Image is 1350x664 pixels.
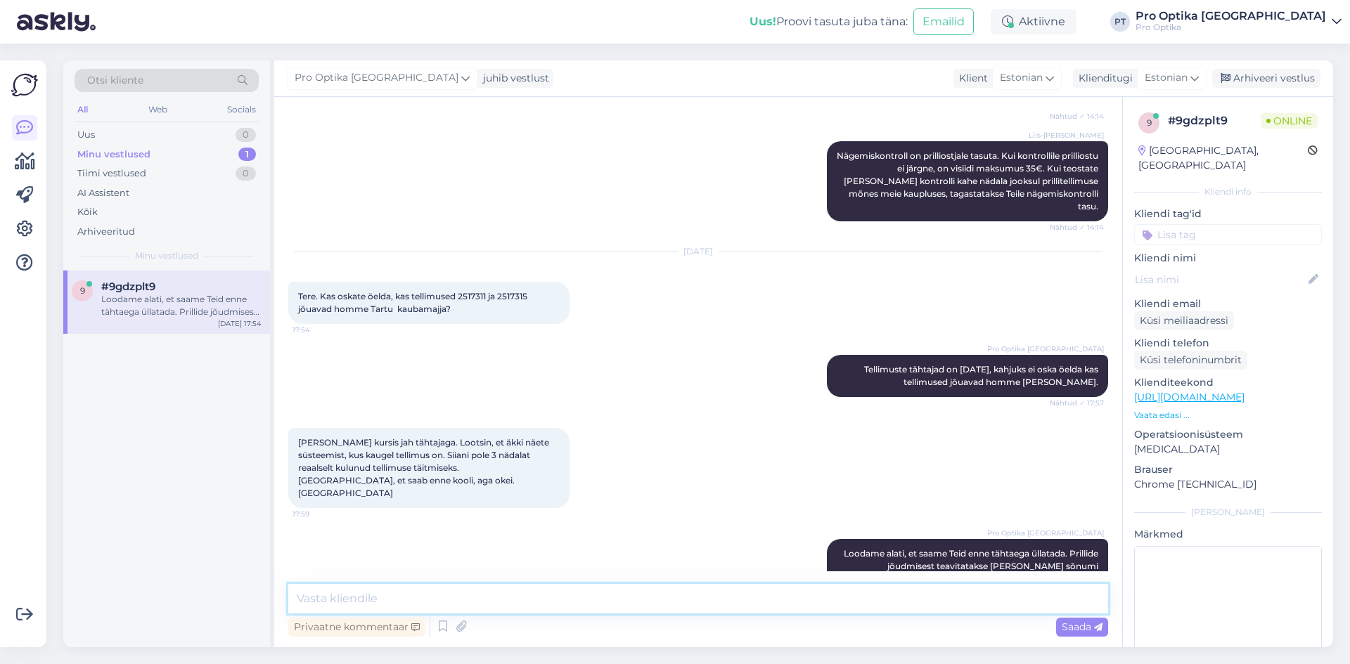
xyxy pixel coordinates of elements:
[1147,117,1152,128] span: 9
[1134,297,1322,311] p: Kliendi email
[77,167,146,181] div: Tiimi vestlused
[77,225,135,239] div: Arhiveeritud
[292,325,345,335] span: 17:54
[1135,272,1306,287] input: Lisa nimi
[77,128,95,142] div: Uus
[477,71,549,86] div: juhib vestlust
[1134,224,1322,245] input: Lisa tag
[1138,143,1308,173] div: [GEOGRAPHIC_DATA], [GEOGRAPHIC_DATA]
[101,280,155,293] span: #9gdzplt9
[288,618,425,637] div: Privaatne kommentaar
[1000,70,1043,86] span: Estonian
[1145,70,1188,86] span: Estonian
[77,148,150,162] div: Minu vestlused
[1050,398,1104,408] span: Nähtud ✓ 17:57
[844,548,1100,584] span: Loodame alati, et saame Teid enne tähtaega üllatada. Prillide jõudmisest teavitatakse [PERSON_NAM...
[913,8,974,35] button: Emailid
[837,150,1100,211] span: Nägemiskontroll on prilliostjale tasuta. Kui kontrollile prilliostu ei järgne, on visiidi maksumu...
[1134,391,1245,403] a: [URL][DOMAIN_NAME]
[1212,69,1320,88] div: Arhiveeri vestlus
[298,437,551,498] span: [PERSON_NAME] kursis jah tähtajaga. Lootsin, et äkki näete süsteemist, kus kaugel tellimus on. Si...
[1134,409,1322,422] p: Vaata edasi ...
[292,509,345,519] span: 17:59
[987,344,1104,354] span: Pro Optika [GEOGRAPHIC_DATA]
[80,285,85,296] span: 9
[238,148,256,162] div: 1
[1134,427,1322,442] p: Operatsioonisüsteem
[288,245,1108,258] div: [DATE]
[1136,11,1342,33] a: Pro Optika [GEOGRAPHIC_DATA]Pro Optika
[77,205,98,219] div: Kõik
[295,70,458,86] span: Pro Optika [GEOGRAPHIC_DATA]
[1110,12,1130,32] div: PT
[1168,112,1261,129] div: # 9gdzplt9
[1134,462,1322,477] p: Brauser
[1134,506,1322,519] div: [PERSON_NAME]
[1261,113,1318,129] span: Online
[1134,351,1247,370] div: Küsi telefoninumbrit
[101,293,262,318] div: Loodame alati, et saame Teid enne tähtaega üllatada. Prillide jõudmisest teavitatakse [PERSON_NAM...
[298,291,529,314] span: Tere. Kas oskate öelda, kas tellimused 2517311 ja 2517315 jõuavad homme Tartu kaubamajja?
[1134,527,1322,542] p: Märkmed
[1136,22,1326,33] div: Pro Optika
[1050,222,1104,233] span: Nähtud ✓ 14:14
[146,100,170,119] div: Web
[1134,185,1322,198] div: Kliendi info
[135,249,198,262] span: Minu vestlused
[1029,130,1104,141] span: Liis-[PERSON_NAME]
[1062,620,1102,633] span: Saada
[750,15,776,28] b: Uus!
[1134,311,1234,330] div: Küsi meiliaadressi
[1134,477,1322,492] p: Chrome [TECHNICAL_ID]
[1134,207,1322,221] p: Kliendi tag'id
[1134,251,1322,266] p: Kliendi nimi
[987,528,1104,538] span: Pro Optika [GEOGRAPHIC_DATA]
[1136,11,1326,22] div: Pro Optika [GEOGRAPHIC_DATA]
[750,13,908,30] div: Proovi tasuta juba täna:
[864,364,1100,387] span: Tellimuste tähtajad on [DATE], kahjuks ei oska öelda kas tellimused jõuavad homme [PERSON_NAME].
[11,72,38,98] img: Askly Logo
[218,318,262,329] div: [DATE] 17:54
[236,128,256,142] div: 0
[1073,71,1133,86] div: Klienditugi
[224,100,259,119] div: Socials
[1134,336,1322,351] p: Kliendi telefon
[236,167,256,181] div: 0
[87,73,143,88] span: Otsi kliente
[1134,375,1322,390] p: Klienditeekond
[1050,111,1104,122] span: Nähtud ✓ 14:14
[953,71,988,86] div: Klient
[75,100,91,119] div: All
[991,9,1076,34] div: Aktiivne
[1134,442,1322,457] p: [MEDICAL_DATA]
[77,186,129,200] div: AI Assistent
